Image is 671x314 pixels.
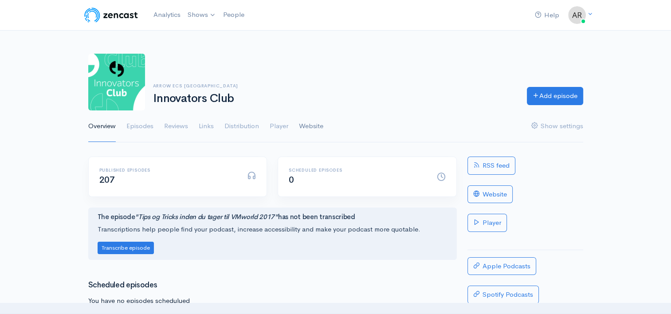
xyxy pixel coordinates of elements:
[467,157,515,175] a: RSS feed
[289,174,294,185] span: 0
[220,5,248,24] a: People
[153,92,516,105] h1: Innovators Club
[527,87,583,105] a: Add episode
[467,286,539,304] a: Spotify Podcasts
[98,224,447,235] p: Transcriptions help people find your podcast, increase accessibility and make your podcast more q...
[126,110,153,142] a: Episodes
[99,174,115,185] span: 207
[135,212,278,221] i: "Tips og Tricks inden du tager til VMworld 2017"
[270,110,288,142] a: Player
[531,6,563,25] a: Help
[531,110,583,142] a: Show settings
[467,214,507,232] a: Player
[83,6,139,24] img: ZenCast Logo
[568,6,586,24] img: ...
[467,185,513,204] a: Website
[88,110,116,142] a: Overview
[299,110,323,142] a: Website
[88,296,457,306] p: You have no episodes schedulued
[164,110,188,142] a: Reviews
[98,213,447,221] h4: The episode has not been transcribed
[88,281,457,290] h3: Scheduled episodes
[467,257,536,275] a: Apple Podcasts
[98,242,154,255] button: Transcribe episode
[289,168,426,173] h6: Scheduled episodes
[224,110,259,142] a: Distribution
[99,168,237,173] h6: Published episodes
[98,243,154,251] a: Transcribe episode
[150,5,184,24] a: Analytics
[199,110,214,142] a: Links
[153,83,516,88] h6: Arrow ECS [GEOGRAPHIC_DATA]
[184,5,220,25] a: Shows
